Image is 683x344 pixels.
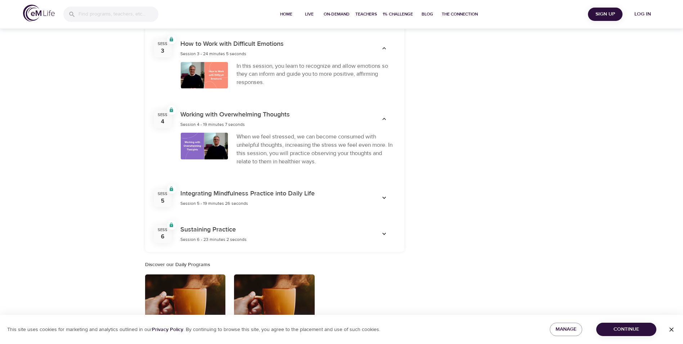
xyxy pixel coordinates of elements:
span: Log in [628,10,657,19]
span: The Connection [442,10,478,18]
span: 1% Challenge [383,10,413,18]
div: Sess [158,227,167,233]
h6: Integrating Mindfulness Practice into Daily Life [180,189,315,199]
div: In this session, you learn to recognize and allow emotions so they can inform and guide you to mo... [237,62,396,87]
input: Find programs, teachers, etc... [78,6,158,22]
span: Session 4 - 19 minutes 7 seconds [180,122,245,127]
span: Session 6 - 23 minutes 2 seconds [180,237,247,242]
div: 3 [161,47,164,55]
span: Sign Up [591,10,620,19]
button: Continue [596,323,656,336]
div: Sess [158,191,167,197]
div: 5 [161,197,165,205]
div: Sess [158,41,167,47]
div: 4 [161,118,164,126]
h6: Working with Overwhelming Thoughts [180,110,290,120]
span: Blog [419,10,436,18]
span: Session 5 - 19 minutes 26 seconds [180,200,248,206]
a: Privacy Policy [152,326,183,333]
button: Sign Up [588,8,623,21]
h6: How to Work with Difficult Emotions [180,39,284,49]
span: Manage [556,325,576,334]
div: Sess [158,112,167,118]
span: Teachers [355,10,377,18]
h6: Discover our Daily Programs [145,261,404,269]
span: Live [301,10,318,18]
div: 6 [161,233,165,241]
div: When we feel stressed, we can become consumed with unhelpful thoughts, increasing the stress we f... [237,133,396,166]
span: Session 3 - 24 minutes 5 seconds [180,51,246,57]
span: Continue [602,325,651,334]
h6: Sustaining Practice [180,225,247,235]
span: Home [278,10,295,18]
span: On-Demand [324,10,350,18]
img: logo [23,5,55,22]
button: Log in [625,8,660,21]
button: Manage [550,323,582,336]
